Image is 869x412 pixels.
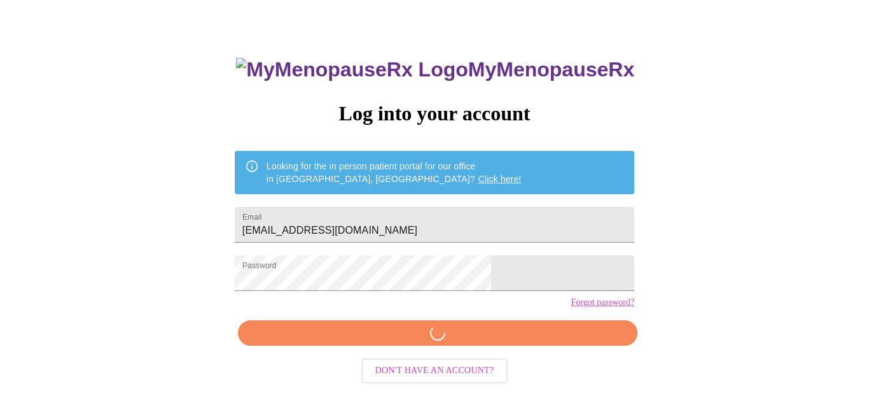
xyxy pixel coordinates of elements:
[236,58,468,82] img: MyMenopauseRx Logo
[375,363,494,379] span: Don't have an account?
[358,364,511,375] a: Don't have an account?
[478,174,522,184] a: Click here!
[235,102,634,125] h3: Log into your account
[571,297,634,308] a: Forgot password?
[236,58,634,82] h3: MyMenopauseRx
[267,155,522,190] div: Looking for the in person patient portal for our office in [GEOGRAPHIC_DATA], [GEOGRAPHIC_DATA]?
[361,359,508,383] button: Don't have an account?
